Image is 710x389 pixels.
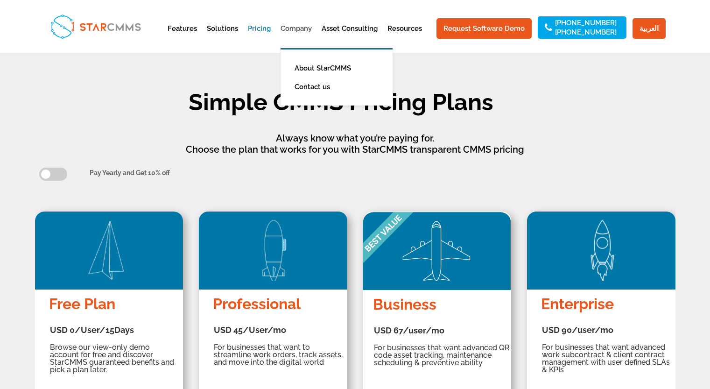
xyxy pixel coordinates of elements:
h4: Business [373,296,514,317]
a: [PHONE_NUMBER] [555,29,617,35]
h3: USD 45/User/mo [214,326,344,339]
a: العربية [633,18,666,39]
a: Request Software Demo [436,18,532,39]
h1: Simple CMMS Pricing Plans [75,91,607,119]
a: Features [168,25,197,48]
h4: Professional [213,296,345,317]
h5: For businesses that want advanced work subcontract & client contract management with user defined... [542,344,673,378]
h5: Browse our view-only demo account for free and discover StarCMMS guaranteed benefits and pick a p... [50,344,181,378]
div: Pay Yearly and Get 10% off [90,168,671,179]
p: Always know what you’re paying for. Choose the plan that works for you with StarCMMS transparent ... [103,133,607,155]
a: Contact us [290,78,397,96]
img: Image [527,211,679,290]
img: Image [35,211,187,290]
img: StarCMMS [47,10,145,42]
iframe: Chat Widget [555,288,710,389]
a: About StarCMMS [290,59,397,78]
h3: USD 67/user/mo [374,326,513,339]
h4: Free Plan [49,296,182,317]
a: Asset Consulting [322,25,378,48]
a: Company [281,25,312,48]
a: Resources [387,25,422,48]
a: Solutions [207,25,238,48]
h4: Enterprise [541,296,674,317]
h3: USD 0/User/15Days [50,326,181,339]
a: [PHONE_NUMBER] [555,20,617,26]
img: Image [363,212,511,290]
h5: For businesses that want to streamline work orders, track assets, and move into the digital world [214,344,344,371]
img: Image [199,211,351,290]
a: Pricing [248,25,271,48]
h3: USD 90/user/mo [542,326,673,339]
h5: For businesses that want advanced QR code asset tracking, maintenance scheduling & preventive abi... [374,344,513,371]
